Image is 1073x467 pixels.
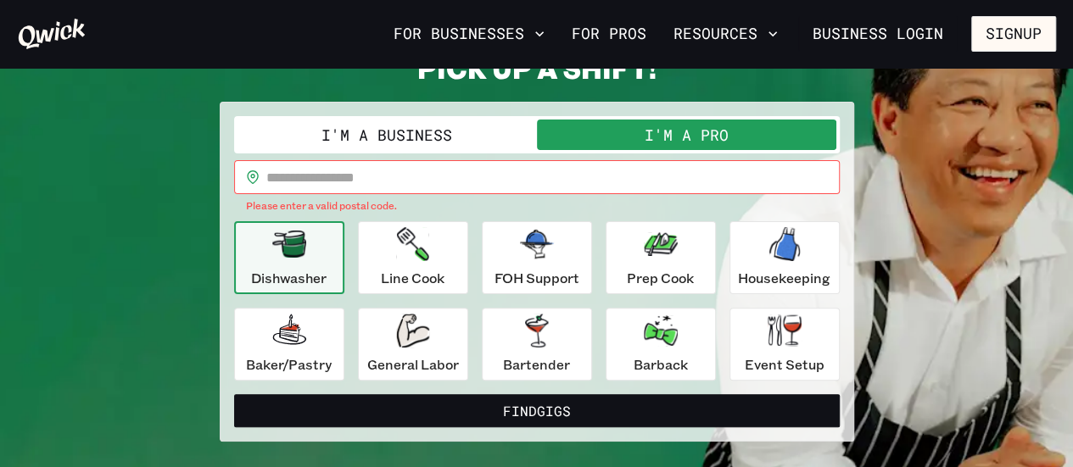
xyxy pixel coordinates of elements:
[358,221,468,294] button: Line Cook
[495,268,579,288] p: FOH Support
[251,268,327,288] p: Dishwasher
[971,16,1056,52] button: Signup
[482,221,592,294] button: FOH Support
[798,16,958,52] a: Business Login
[503,354,570,375] p: Bartender
[627,268,694,288] p: Prep Cook
[238,120,537,150] button: I'm a Business
[234,221,344,294] button: Dishwasher
[606,308,716,381] button: Barback
[367,354,459,375] p: General Labor
[565,19,653,48] a: For Pros
[234,308,344,381] button: Baker/Pastry
[606,221,716,294] button: Prep Cook
[667,19,785,48] button: Resources
[729,221,840,294] button: Housekeeping
[634,354,688,375] p: Barback
[358,308,468,381] button: General Labor
[387,19,551,48] button: For Businesses
[220,51,854,85] h2: PICK UP A SHIFT!
[537,120,836,150] button: I'm a Pro
[745,354,824,375] p: Event Setup
[738,268,830,288] p: Housekeeping
[246,354,332,375] p: Baker/Pastry
[234,394,840,428] button: FindGigs
[381,268,444,288] p: Line Cook
[482,308,592,381] button: Bartender
[246,197,828,214] p: Please enter a valid postal code.
[729,308,840,381] button: Event Setup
